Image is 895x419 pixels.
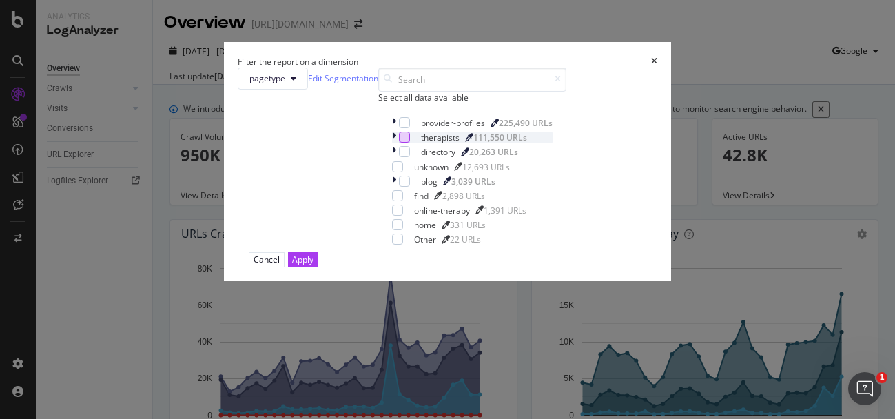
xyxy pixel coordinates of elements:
a: Edit Segmentation [308,71,378,85]
div: 3,039 URLs [451,176,495,187]
div: 225,490 URLs [499,117,553,129]
span: pagetype [249,72,285,84]
div: find [414,190,429,202]
div: 20,263 URLs [469,146,518,158]
div: provider-profiles [421,117,485,129]
div: 1,391 URLs [484,205,526,216]
div: 2,898 URLs [442,190,485,202]
div: Apply [292,254,313,265]
div: 12,693 URLs [462,161,510,173]
button: Cancel [249,252,285,267]
div: times [651,56,657,68]
span: 1 [876,372,887,383]
div: directory [421,146,455,158]
div: 111,550 URLs [473,132,527,143]
input: Search [378,68,566,92]
div: home [414,219,436,231]
div: unknown [414,161,449,173]
button: pagetype [238,68,308,90]
div: Filter the report on a dimension [238,56,358,68]
div: 22 URLs [450,234,481,245]
div: Select all data available [378,92,566,103]
div: 331 URLs [450,219,486,231]
div: online-therapy [414,205,470,216]
button: Apply [288,252,318,267]
div: Cancel [254,254,280,265]
div: blog [421,176,438,187]
div: therapists [421,132,460,143]
iframe: Intercom live chat [848,372,881,405]
div: Other [414,234,436,245]
div: modal [224,42,672,281]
